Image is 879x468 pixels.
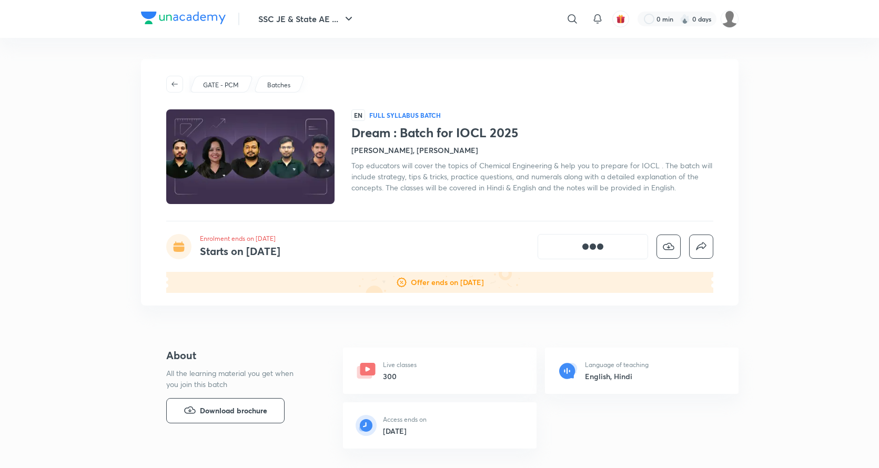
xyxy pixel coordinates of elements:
h6: 300 [383,371,417,382]
h4: About [166,348,309,363]
h4: Starts on [DATE] [200,244,280,258]
a: GATE - PCM [201,80,240,90]
h6: [DATE] [383,425,427,436]
a: Batches [265,80,292,90]
p: Full Syllabus Batch [369,111,441,119]
button: SSC JE & State AE ... [252,8,361,29]
img: Thumbnail [164,108,336,205]
button: Download brochure [166,398,285,423]
p: Enrolment ends on [DATE] [200,234,280,243]
span: Download brochure [200,405,267,416]
span: Offer ends on [DATE] [411,278,484,287]
button: [object Object] [538,234,648,259]
img: Abdul Ramzeen [721,10,739,28]
span: Top educators will cover the topics of Chemical Engineering & help you to prepare for IOCL . The ... [351,160,712,192]
img: offer [395,276,408,289]
h4: [PERSON_NAME], [PERSON_NAME] [351,145,478,156]
p: All the learning material you get when you join this batch [166,368,302,390]
p: Language of teaching [585,360,649,370]
p: Batches [267,80,290,90]
p: Live classes [383,360,417,370]
img: Company Logo [141,12,226,24]
span: EN [351,109,365,121]
img: offer [166,272,713,293]
h1: Dream : Batch for IOCL 2025 [351,125,713,140]
h6: English, Hindi [585,371,649,382]
button: avatar [612,11,629,27]
img: avatar [616,14,625,24]
p: Access ends on [383,415,427,424]
img: streak [680,14,690,24]
a: Company Logo [141,12,226,27]
p: GATE - PCM [203,80,239,90]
